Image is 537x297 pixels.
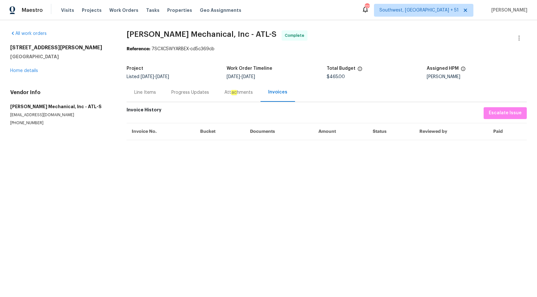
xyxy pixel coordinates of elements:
[365,4,369,10] div: 772
[195,123,245,140] th: Bucket
[127,75,169,79] span: Listed
[414,123,488,140] th: Reviewed by
[10,31,47,36] a: All work orders
[127,66,143,71] h5: Project
[10,53,111,60] h5: [GEOGRAPHIC_DATA]
[327,66,355,71] h5: Total Budget
[127,107,161,116] h6: Invoice History
[146,8,160,12] span: Tasks
[268,89,287,95] div: Invoices
[227,66,272,71] h5: Work Order Timeline
[200,7,241,13] span: Geo Assignments
[10,103,111,110] h5: [PERSON_NAME] Mechanical, Inc - ATL-S
[167,7,192,13] span: Properties
[427,66,459,71] h5: Assigned HPM
[285,32,307,39] span: Complete
[109,7,138,13] span: Work Orders
[141,75,154,79] span: [DATE]
[10,68,38,73] a: Home details
[141,75,169,79] span: -
[10,89,111,96] h4: Vendor Info
[242,75,255,79] span: [DATE]
[488,123,527,140] th: Paid
[127,123,195,140] th: Invoice No.
[171,89,209,96] div: Progress Updates
[489,109,522,117] span: Escalate Issue
[156,75,169,79] span: [DATE]
[82,7,102,13] span: Projects
[10,120,111,126] p: [PHONE_NUMBER]
[10,112,111,118] p: [EMAIL_ADDRESS][DOMAIN_NAME]
[484,107,527,119] button: Escalate Issue
[22,7,43,13] span: Maestro
[368,123,414,140] th: Status
[134,89,156,96] div: Line Items
[227,75,240,79] span: [DATE]
[489,7,527,13] span: [PERSON_NAME]
[127,47,150,51] b: Reference:
[313,123,367,140] th: Amount
[231,90,237,95] em: ac
[10,44,111,51] h2: [STREET_ADDRESS][PERSON_NAME]
[127,46,527,52] div: 7SCXC5WYARBEX-cd5c369cb
[127,30,276,38] span: [PERSON_NAME] Mechanical, Inc - ATL-S
[357,66,362,75] span: The total cost of line items that have been proposed by Opendoor. This sum includes line items th...
[245,123,313,140] th: Documents
[461,66,466,75] span: The hpm assigned to this work order.
[61,7,74,13] span: Visits
[379,7,459,13] span: Southwest, [GEOGRAPHIC_DATA] + 51
[427,75,527,79] div: [PERSON_NAME]
[227,75,255,79] span: -
[327,75,345,79] span: $465.00
[224,89,253,96] div: Att hments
